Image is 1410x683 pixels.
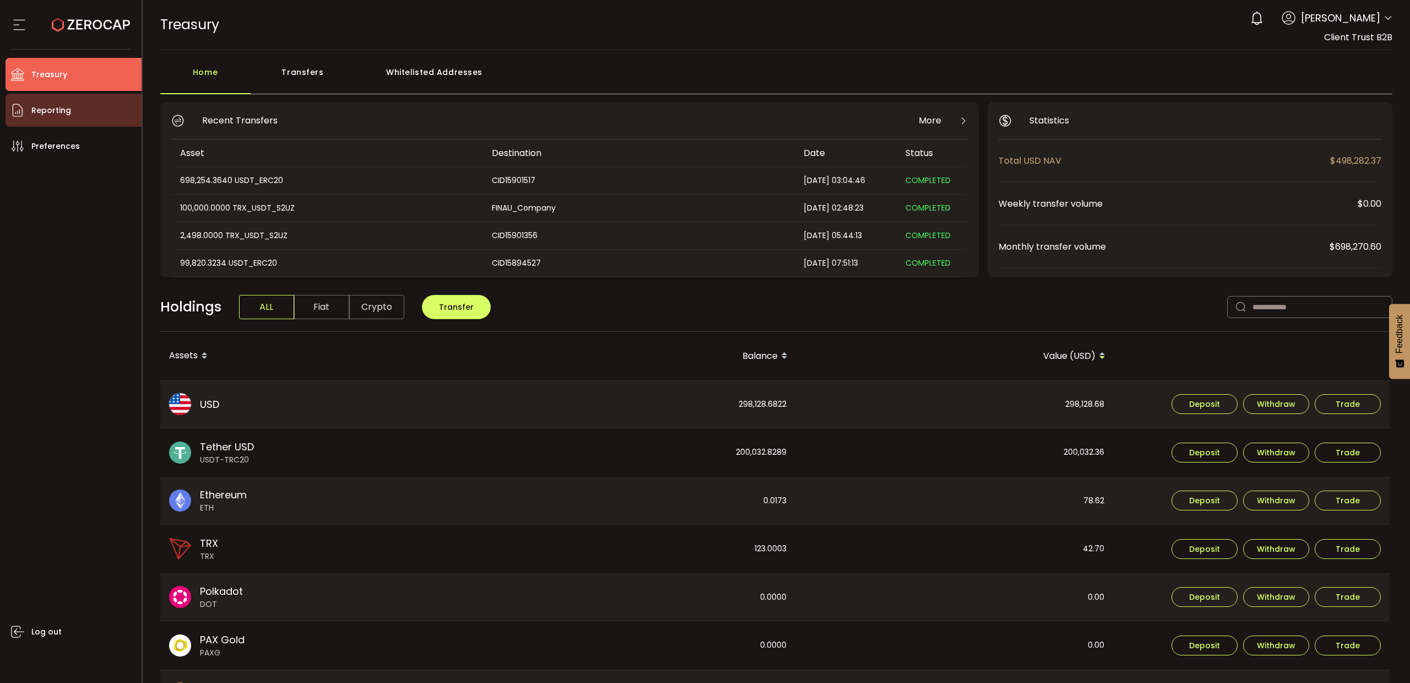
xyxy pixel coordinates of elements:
span: Reporting [31,103,71,119]
div: 200,032.8289 [479,428,795,477]
div: Date [795,147,897,159]
span: PAXG [200,647,245,659]
span: Trade [1336,400,1360,408]
button: Trade [1315,539,1381,559]
span: Deposit [1189,400,1220,408]
button: Deposit [1172,587,1238,607]
span: Treasury [160,15,219,34]
span: COMPLETED [905,202,951,213]
span: Ethereum [200,487,247,502]
div: Asset [171,147,483,159]
span: Statistics [1029,114,1069,127]
div: 200,032.36 [796,428,1113,477]
span: Trade [1336,642,1360,649]
div: Value (USD) [796,347,1114,365]
img: usdt_portfolio.svg [169,442,191,464]
span: USDT-TRC20 [200,454,254,466]
span: $498,282.37 [1330,154,1381,168]
span: $0.00 [1358,197,1381,211]
span: Weekly transfer volume [999,197,1358,211]
div: 99,820.3234 USDT_ERC20 [171,257,482,270]
span: Withdraw [1257,449,1295,456]
button: Trade [1315,491,1381,510]
div: Home [160,61,251,94]
span: PAX Gold [200,632,245,647]
div: CID15901517 [483,174,794,187]
span: Holdings [160,297,221,318]
span: Fiat [294,295,349,319]
span: Withdraw [1257,545,1295,553]
div: Status [897,147,966,159]
span: Trade [1336,545,1360,553]
div: 0.0173 [479,477,795,525]
span: Trade [1336,449,1360,456]
button: Trade [1315,443,1381,462]
iframe: Chat Widget [1355,630,1410,683]
span: Client Trust B2B [1324,31,1392,44]
div: Destination [483,147,795,159]
span: Trade [1336,593,1360,601]
span: Crypto [349,295,404,319]
button: Trade [1315,587,1381,607]
span: $698,270.60 [1330,240,1381,254]
div: 298,128.6822 [479,381,795,428]
span: Trade [1336,497,1360,504]
img: trx_portfolio.png [169,538,191,560]
span: Transfer [439,302,474,313]
img: eth_portfolio.svg [169,490,191,512]
span: Withdraw [1257,497,1295,504]
div: [DATE] 03:04:46 [795,174,897,187]
div: [DATE] 05:44:13 [795,229,897,242]
span: Deposit [1189,642,1220,649]
div: 0.00 [796,574,1113,621]
button: Withdraw [1243,539,1309,559]
div: Transfers [251,61,355,94]
span: More [919,114,941,127]
span: Preferences [31,138,80,154]
div: 698,254.3640 USDT_ERC20 [171,174,482,187]
div: 78.62 [796,477,1113,525]
span: Withdraw [1257,400,1295,408]
button: Withdraw [1243,636,1309,655]
span: Polkadot [200,584,243,599]
div: [DATE] 02:48:23 [795,202,897,214]
div: Balance [479,347,796,365]
button: Withdraw [1243,394,1309,414]
div: CID15894527 [483,257,794,270]
span: COMPLETED [905,230,951,241]
span: COMPLETED [905,175,951,186]
button: Withdraw [1243,491,1309,510]
button: Deposit [1172,539,1238,559]
span: Treasury [31,67,67,83]
span: Monthly transfer volume [999,240,1330,254]
button: Deposit [1172,636,1238,655]
div: FINAU_Company [483,202,794,214]
span: [PERSON_NAME] [1301,10,1380,25]
button: Trade [1315,394,1381,414]
button: Transfer [422,295,491,319]
span: Tether USD [200,439,254,454]
span: COMPLETED [905,257,951,268]
span: Deposit [1189,545,1220,553]
img: usd_portfolio.svg [169,393,191,415]
span: USD [200,397,219,412]
button: Withdraw [1243,443,1309,462]
div: 0.0000 [479,574,795,621]
span: Recent Transfers [202,114,278,127]
span: TRX [200,536,218,551]
span: Withdraw [1257,593,1295,601]
span: Deposit [1189,449,1220,456]
div: 2,498.0000 TRX_USDT_S2UZ [171,229,482,242]
div: 42.70 [796,525,1113,573]
img: paxg_portfolio.svg [169,634,191,657]
button: Withdraw [1243,587,1309,607]
div: 0.0000 [479,621,795,670]
div: Whitelisted Addresses [355,61,514,94]
span: Deposit [1189,497,1220,504]
button: Deposit [1172,394,1238,414]
span: TRX [200,551,218,562]
button: Trade [1315,636,1381,655]
button: Deposit [1172,443,1238,462]
button: Deposit [1172,491,1238,510]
